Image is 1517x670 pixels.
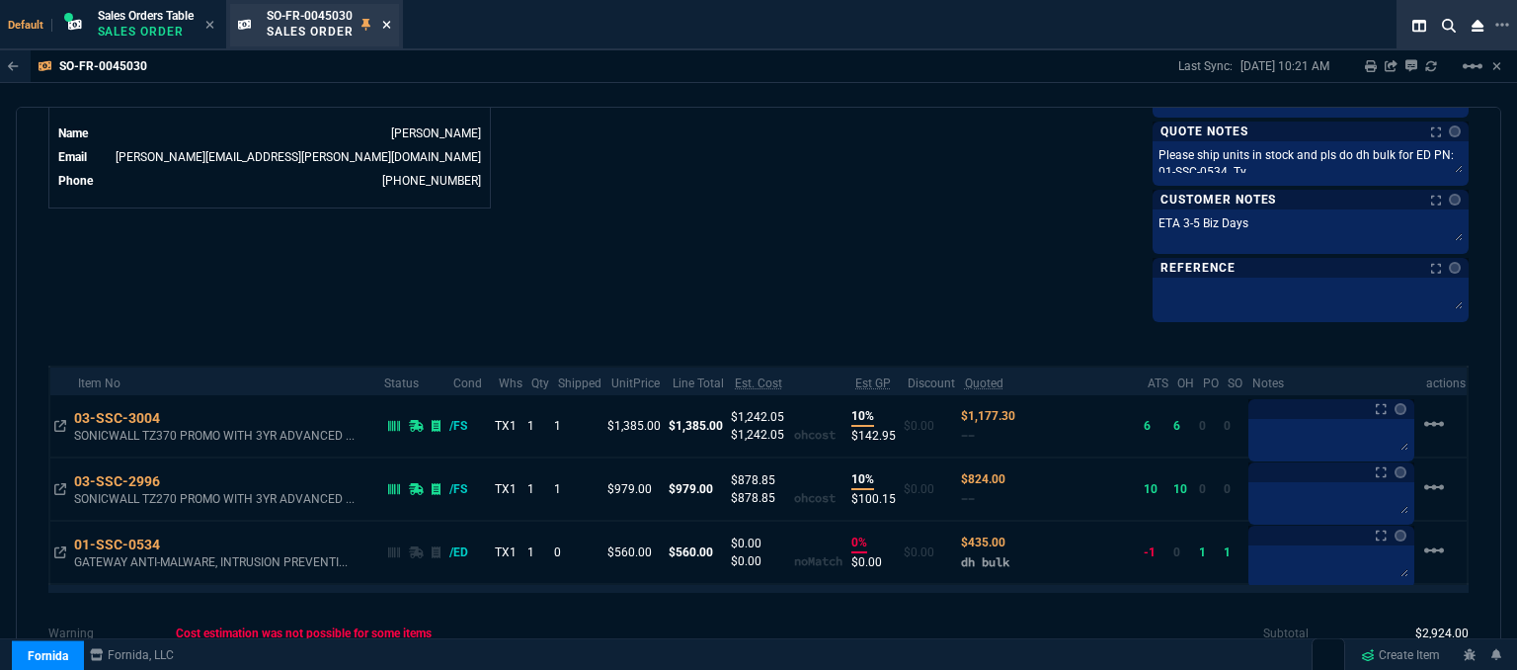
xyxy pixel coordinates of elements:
[735,377,782,390] abbr: Estimated Cost with Burden
[961,491,975,506] span: --
[449,480,486,498] div: /FS
[98,9,194,23] span: Sales Orders Table
[1263,625,1309,642] p: undefined
[1492,58,1501,74] a: Hide Workbench
[1397,625,1470,642] p: spec.value
[74,428,357,444] p: SONICWALL TZ370 PROMO WITH 3YR ADVANCED ...
[382,18,391,34] nx-icon: Close Tab
[8,59,19,73] nx-icon: Back to Table
[794,426,836,444] p: ohcost
[157,625,432,642] p: spec.value
[1224,419,1231,433] span: 0
[523,367,550,395] th: Qty
[1160,192,1276,208] p: Customer Notes
[1464,14,1491,38] nx-icon: Close Workbench
[382,174,481,188] a: 469-249-2107
[1140,367,1169,395] th: ATS
[57,171,482,191] tr: undefined
[1144,482,1158,496] span: 10
[523,395,550,458] td: 1
[1422,412,1446,436] mat-icon: Example home icon
[1244,367,1418,395] th: Notes
[851,553,896,571] p: $0.00
[391,126,481,140] a: [PERSON_NAME]
[1495,16,1509,35] nx-icon: Open New Tab
[1418,367,1468,395] th: actions
[57,147,482,167] tr: undefined
[1199,545,1206,559] span: 1
[851,427,896,445] p: $142.95
[74,491,357,507] p: SONICWALL TZ270 PROMO WITH 3YR ADVANCED ...
[731,426,794,444] p: $1,242.05
[58,126,88,140] span: Name
[550,458,602,521] td: 1
[523,521,550,584] td: 1
[1199,419,1206,433] span: 0
[1173,482,1187,496] span: 10
[54,482,66,496] nx-icon: Open In Opposite Panel
[961,409,1015,423] span: Quoted Cost
[607,417,661,435] p: $1,385.00
[669,480,723,498] p: $979.00
[491,458,523,521] td: TX1
[74,408,179,428] div: 03-SSC-3004
[8,19,52,32] span: Default
[851,407,874,427] p: 10%
[1220,367,1243,395] th: SO
[1422,475,1446,499] mat-icon: Example home icon
[1415,627,1469,640] span: 2924
[851,490,896,508] p: $100.15
[1434,14,1464,38] nx-icon: Search
[57,124,482,143] tr: undefined
[851,470,874,490] p: 10%
[855,377,891,390] abbr: Estimated using estimated Cost with Burden
[961,536,1005,549] span: Quoted Cost
[550,367,602,395] th: Shipped
[54,545,66,559] nx-icon: Open In Opposite Panel
[449,544,487,561] div: /ED
[904,544,952,561] p: $0.00
[731,552,794,570] p: $0.00
[491,521,523,584] td: TX1
[965,377,1003,390] abbr: Quoted Cost and Sourcing Notes. Only applicable on Dash quotes.
[851,534,867,553] p: 0%
[74,471,179,491] div: 03-SSC-2996
[49,458,1468,521] tr: SONICWALL TZ270 PROMO WITH 3YR ADVANCED AND 1YR CSE
[1178,58,1240,74] p: Last Sync:
[1353,640,1448,670] a: Create Item
[794,489,836,507] p: ohcost
[523,458,550,521] td: 1
[1224,482,1231,496] span: 0
[98,24,194,40] p: Sales Order
[731,408,794,426] p: $1,242.05
[74,554,357,570] p: GATEWAY ANTI-MALWARE, INTRUSION PREVENTI...
[445,367,491,395] th: Cond
[1422,539,1446,562] mat-icon: Example home icon
[84,646,180,664] a: msbcCompanyName
[74,535,179,554] div: 01-SSC-0534
[376,367,445,395] th: Status
[205,18,214,34] nx-icon: Close Tab
[603,367,665,395] th: UnitPrice
[669,417,723,435] p: $1,385.00
[731,489,794,507] p: $878.85
[904,480,952,498] p: $0.00
[59,58,147,74] p: SO-FR-0045030
[550,395,602,458] td: 1
[449,417,486,435] div: /FS
[1173,419,1180,433] span: 6
[491,367,523,395] th: Whs
[1461,54,1484,78] mat-icon: Example home icon
[58,174,93,188] span: Phone
[1224,545,1231,559] span: 1
[48,625,94,642] p: undefined
[794,552,842,570] p: noMatch
[54,419,66,433] nx-icon: Open In Opposite Panel
[491,395,523,458] td: TX1
[904,417,952,435] p: $0.00
[1195,367,1220,395] th: PO
[49,521,1468,584] tr: GATEWAY ANTI-MALWARE, INTRUSION PREVENTION AND APPLICATION CONTROL FOR TZ400 SERIES 1YR
[1199,482,1206,496] span: 0
[267,9,353,23] span: SO-FR-0045030
[607,544,661,561] p: $560.00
